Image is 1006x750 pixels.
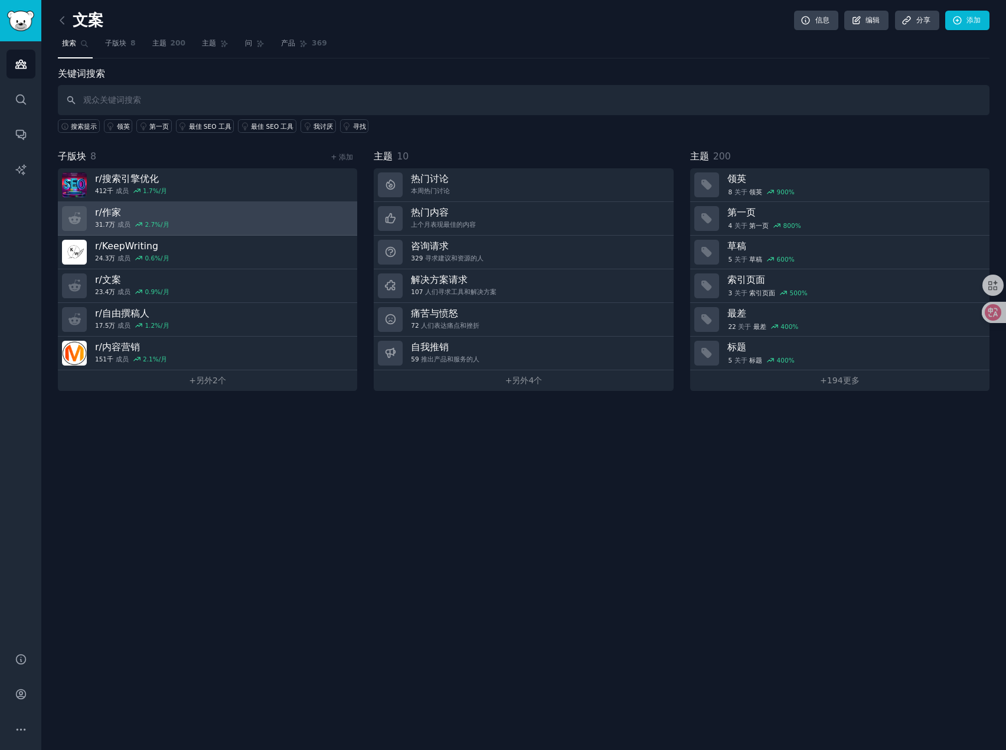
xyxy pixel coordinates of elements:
font: 人们寻求工具和解决方案 [425,288,497,295]
font: 关于 [738,323,751,330]
font: 推出产品和服务的人 [421,356,479,363]
a: 热门内容上个月表现最佳的内容 [374,202,673,236]
a: 添加 [945,11,989,31]
font: 分享 [916,16,930,24]
font: 问 [245,39,252,47]
font: % [789,188,795,195]
font: 500 [790,289,802,296]
font: 上个月表现最佳的内容 [411,221,476,228]
a: 领英8关于​​领英900% [690,168,989,202]
font: 31.7万 [95,221,115,228]
font: r/ [95,308,102,319]
a: 最佳 SEO 工具 [176,119,234,133]
font: 索引页面 [727,274,765,285]
a: 第一页4关于​​第一页800% [690,202,989,236]
font: 内容营销 [102,341,140,353]
font: 369 [312,39,327,47]
a: 最佳 SEO 工具 [238,119,296,133]
font: 24.3万 [95,255,115,262]
a: 分享 [895,11,939,31]
font: 添加 [966,16,981,24]
a: r/搜索引擎优化412千成员1.7%/月 [58,168,357,202]
font: 主题 [152,39,166,47]
font: 产品 [281,39,295,47]
font: 400 [777,357,789,364]
font: 200 [171,39,186,47]
font: 文案 [73,11,103,29]
img: 继续写作 [62,240,87,265]
font: 最佳 SEO 工具 [189,123,231,130]
font: 寻求建议和资源的人 [425,255,484,262]
a: 子版块8 [101,34,140,58]
font: 作家 [102,207,121,218]
font: 关于 [734,188,747,195]
font: 400 [780,323,792,330]
font: 关于 [734,289,747,296]
font: 2个 [213,376,226,385]
font: 咨询请求 [411,240,449,252]
a: 自我推销59推出产品和服务的人 [374,337,673,370]
font: KeepWriting [102,240,158,252]
font: 200 [713,151,731,162]
a: 痛苦与愤怒72人们表达痛点和挫折 [374,303,673,337]
img: 搜索引擎优化 [62,172,87,197]
font: 另外 [512,376,528,385]
font: % [789,357,795,364]
a: r/内容营销151千成员2.1%/月 [58,337,357,370]
a: 搜索 [58,34,93,58]
font: 0.9 [145,288,155,295]
font: 0.6 [145,255,155,262]
img: 内容营销 [62,341,87,366]
font: 2.1 [143,356,153,363]
font: 2.7 [145,221,155,228]
font: 解决方案请求 [411,274,468,285]
font: 信息 [815,16,829,24]
font: 成员 [117,322,130,329]
font: 8 [130,39,136,47]
a: 主题200 [148,34,190,58]
a: 问 [241,34,269,58]
font: 最差 [753,323,766,330]
font: 成员 [116,187,129,194]
font: 17.5万 [95,322,115,329]
font: 主题 [374,151,393,162]
font: 主题 [202,39,216,47]
font: %/月 [155,221,169,228]
font: 寻找 [353,123,366,130]
font: 另外 [196,376,213,385]
font: 子版块 [105,39,126,47]
font: 1.7 [143,187,153,194]
font: 痛苦与愤怒 [411,308,458,319]
a: 最差22关于​​最差400% [690,303,989,337]
font: 文案 [102,274,121,285]
font: r/ [95,207,102,218]
a: r/自由撰稿人17.5万成员1.2%/月 [58,303,357,337]
font: 自我推销 [411,341,449,353]
font: 更多 [843,376,860,385]
font: 关于 [734,222,747,229]
font: + [820,376,827,385]
font: 329 [411,255,423,262]
a: 热门讨论本周热门讨论 [374,168,673,202]
font: + [189,376,196,385]
font: r/ [95,341,102,353]
a: 主题 [198,34,233,58]
a: 第一页 [136,119,172,133]
font: 人们表达痛点和挫折 [421,322,479,329]
font: 最差 [727,308,746,319]
button: 搜索提示 [58,119,100,133]
font: 412千 [95,187,113,194]
a: r/KeepWriting24.3万成员0.6%/月 [58,236,357,269]
input: 观众关键词搜索 [58,85,989,115]
font: r/ [95,240,102,252]
font: 搜索引擎优化 [102,173,159,184]
font: r/ [95,274,102,285]
font: %/月 [153,187,168,194]
font: 900 [777,188,789,195]
a: +194更多 [690,370,989,391]
font: 8 [90,151,96,162]
font: 热门讨论 [411,173,449,184]
font: 索引页面 [749,289,775,296]
img: GummySearch 徽标 [7,11,34,31]
font: 本周热门讨论 [411,187,450,194]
